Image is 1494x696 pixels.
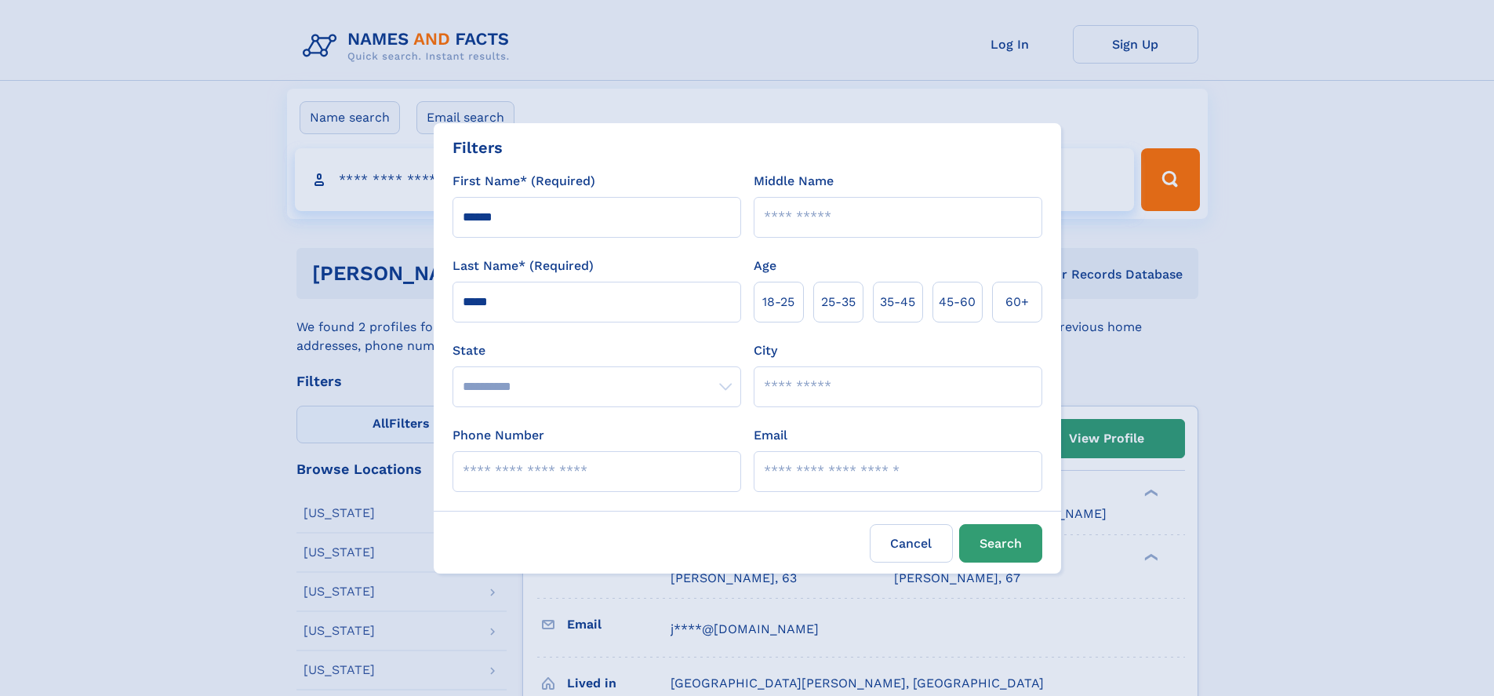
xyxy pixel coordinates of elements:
[453,257,594,275] label: Last Name* (Required)
[762,293,794,312] span: 18‑25
[754,172,834,191] label: Middle Name
[1005,293,1029,312] span: 60+
[880,293,915,312] span: 35‑45
[754,257,776,275] label: Age
[959,524,1042,563] button: Search
[453,426,544,445] label: Phone Number
[939,293,976,312] span: 45‑60
[453,341,741,360] label: State
[453,136,503,159] div: Filters
[754,426,787,445] label: Email
[754,341,777,360] label: City
[453,172,595,191] label: First Name* (Required)
[870,524,953,563] label: Cancel
[821,293,856,312] span: 25‑35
